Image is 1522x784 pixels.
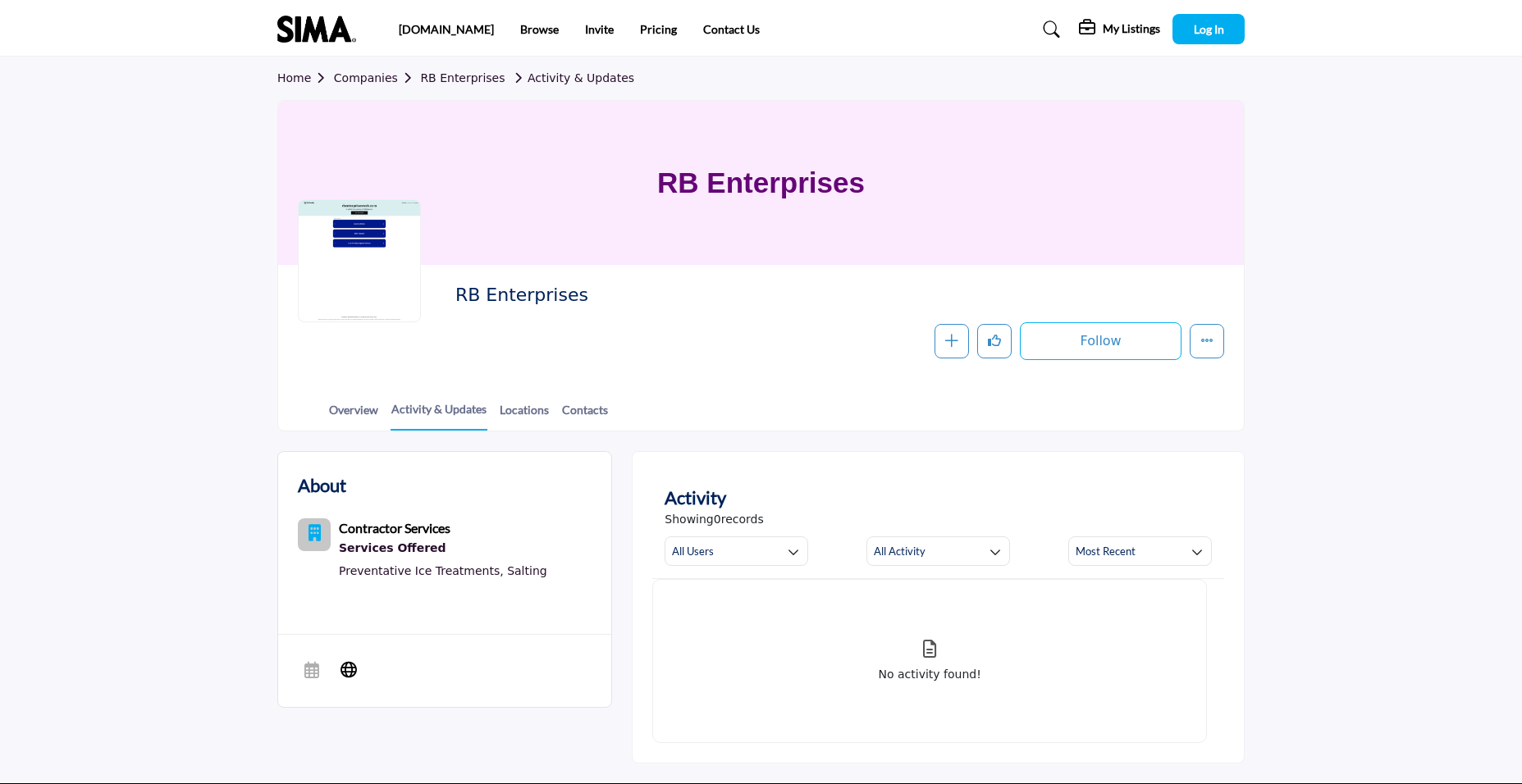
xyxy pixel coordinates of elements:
a: Pricing [640,22,677,36]
a: Invite [585,22,614,36]
h3: All Users [672,544,714,558]
a: Salting [507,564,547,577]
img: site Logo [277,16,364,43]
a: Overview [328,401,379,430]
h1: RB Enterprises [657,101,865,265]
button: All Activity [866,536,1010,566]
button: Like [977,324,1012,358]
button: Category Icon [298,518,331,551]
h2: About [298,472,346,499]
a: Locations [499,401,550,430]
a: Preventative Ice Treatments, [339,564,504,577]
button: More details [1190,324,1224,358]
a: RB Enterprises [420,71,505,84]
span: 0 [714,513,721,526]
button: Most Recent [1068,536,1212,566]
div: Services Offered refers to the specific products, assistance, or expertise a business provides to... [339,538,547,559]
span: Log In [1194,22,1224,36]
button: All Users [665,536,808,566]
h2: Activity [665,484,726,511]
div: My Listings [1079,20,1160,39]
a: Contractor Services [339,522,450,536]
a: Companies [334,71,421,84]
span: Showing records [665,511,763,528]
a: Browse [520,22,559,36]
h2: RB Enterprises [455,285,907,306]
a: Home [277,71,334,84]
a: Search [1027,16,1071,43]
button: Follow [1020,322,1181,360]
h5: My Listings [1103,21,1160,36]
a: Activity & Updates [509,71,634,84]
a: Contacts [561,401,609,430]
a: Activity & Updates [391,400,487,431]
p: No activity found! [879,666,981,683]
h3: Most Recent [1076,544,1136,558]
a: Contact Us [703,22,760,36]
button: Log In [1172,14,1245,44]
h3: All Activity [874,544,926,558]
a: Services Offered [339,538,547,559]
b: Contractor Services [339,520,450,536]
a: [DOMAIN_NAME] [399,22,494,36]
